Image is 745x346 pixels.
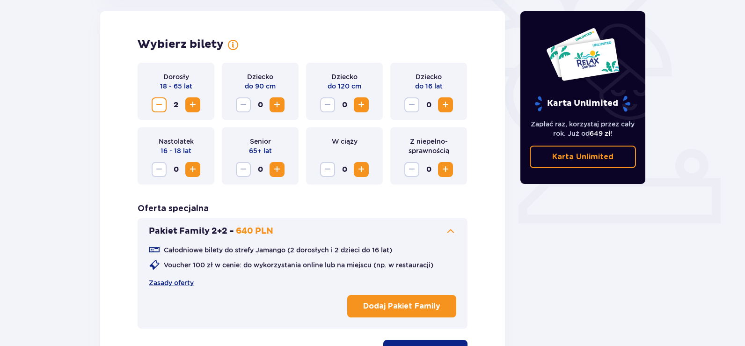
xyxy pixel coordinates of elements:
h3: Oferta specjalna [138,203,209,214]
button: Zwiększ [438,97,453,112]
p: 640 PLN [236,226,273,237]
p: do 16 lat [415,81,443,91]
p: 65+ lat [249,146,272,155]
p: Voucher 100 zł w cenie: do wykorzystania online lub na miejscu (np. w restauracji) [164,260,433,270]
button: Zmniejsz [152,97,167,112]
span: 0 [168,162,183,177]
p: Karta Unlimited [552,152,614,162]
p: Dodaj Pakiet Family [363,301,440,311]
a: Karta Unlimited [530,146,636,168]
button: Zmniejsz [404,162,419,177]
span: 0 [421,162,436,177]
span: 0 [253,162,268,177]
p: do 120 cm [328,81,361,91]
img: Dwie karty całoroczne do Suntago z napisem 'UNLIMITED RELAX', na białym tle z tropikalnymi liśćmi... [546,27,620,81]
button: Zmniejsz [152,162,167,177]
button: Zwiększ [438,162,453,177]
button: Zmniejsz [236,162,251,177]
span: 0 [337,162,352,177]
p: Zapłać raz, korzystaj przez cały rok. Już od ! [530,119,636,138]
p: Z niepełno­sprawnością [398,137,460,155]
button: Zmniejsz [404,97,419,112]
span: 0 [421,97,436,112]
span: 0 [337,97,352,112]
p: Dziecko [416,72,442,81]
p: Pakiet Family 2+2 - [149,226,234,237]
button: Zmniejsz [320,97,335,112]
button: Zwiększ [185,162,200,177]
p: 16 - 18 lat [161,146,191,155]
span: 2 [168,97,183,112]
span: 649 zł [590,130,611,137]
button: Zwiększ [185,97,200,112]
h2: Wybierz bilety [138,37,224,52]
p: do 90 cm [245,81,276,91]
p: Nastolatek [159,137,194,146]
p: Dziecko [331,72,358,81]
p: W ciąży [332,137,358,146]
p: Dorosły [163,72,189,81]
p: Całodniowe bilety do strefy Jamango (2 dorosłych i 2 dzieci do 16 lat) [164,245,392,255]
button: Zmniejsz [320,162,335,177]
button: Zmniejsz [236,97,251,112]
button: Dodaj Pakiet Family [347,295,456,317]
a: Zasady oferty [149,278,194,287]
p: 18 - 65 lat [160,81,192,91]
p: Senior [250,137,271,146]
button: Zwiększ [354,162,369,177]
button: Zwiększ [270,162,285,177]
button: Zwiększ [270,97,285,112]
button: Zwiększ [354,97,369,112]
button: Pakiet Family 2+2 -640 PLN [149,226,456,237]
span: 0 [253,97,268,112]
p: Dziecko [247,72,273,81]
p: Karta Unlimited [534,96,631,112]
